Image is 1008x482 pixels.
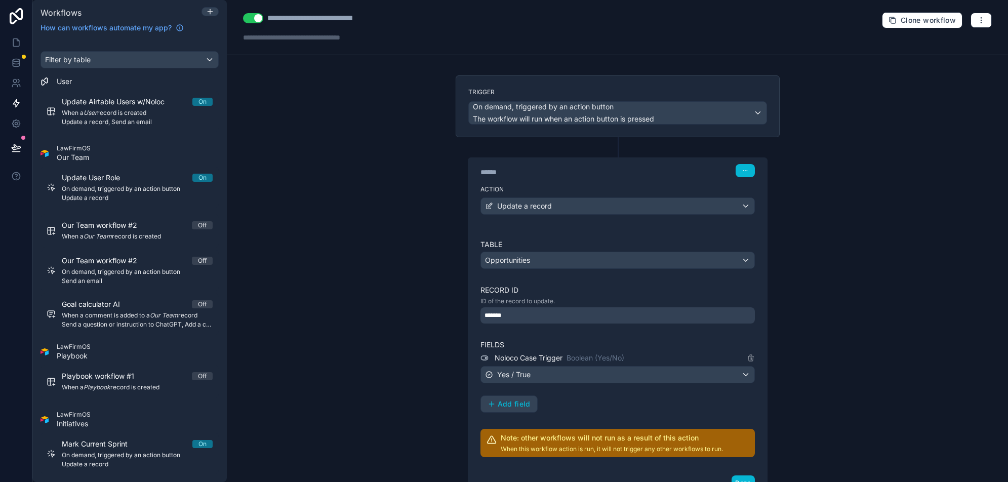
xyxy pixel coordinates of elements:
button: Add field [480,395,538,413]
h2: Note: other workflows will not run as a result of this action [501,433,723,443]
label: Record ID [480,285,755,295]
span: The workflow will run when an action button is pressed [473,114,654,123]
p: ID of the record to update. [480,297,755,305]
button: Opportunities [480,252,755,269]
button: On demand, triggered by an action buttonThe workflow will run when an action button is pressed [468,101,767,125]
label: Fields [480,340,755,350]
span: On demand, triggered by an action button [473,102,614,112]
button: Add field [481,396,537,412]
label: Trigger [468,88,767,96]
span: Noloco Case Trigger [495,353,562,363]
button: Update a record [480,197,755,215]
span: Boolean (Yes/No) [567,353,624,363]
span: Update a record [497,201,552,211]
button: Clone workflow [882,12,962,28]
span: Yes / True [497,370,531,380]
span: Add field [498,399,531,409]
span: How can workflows automate my app? [41,23,172,33]
a: How can workflows automate my app? [36,23,188,33]
span: Workflows [41,8,82,18]
span: Clone workflow [901,16,956,25]
label: Action [480,185,755,193]
span: Opportunities [485,255,530,265]
label: Table [480,239,755,250]
p: When this workflow action is run, it will not trigger any other workflows to run. [501,445,723,453]
button: Yes / True [480,366,755,383]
